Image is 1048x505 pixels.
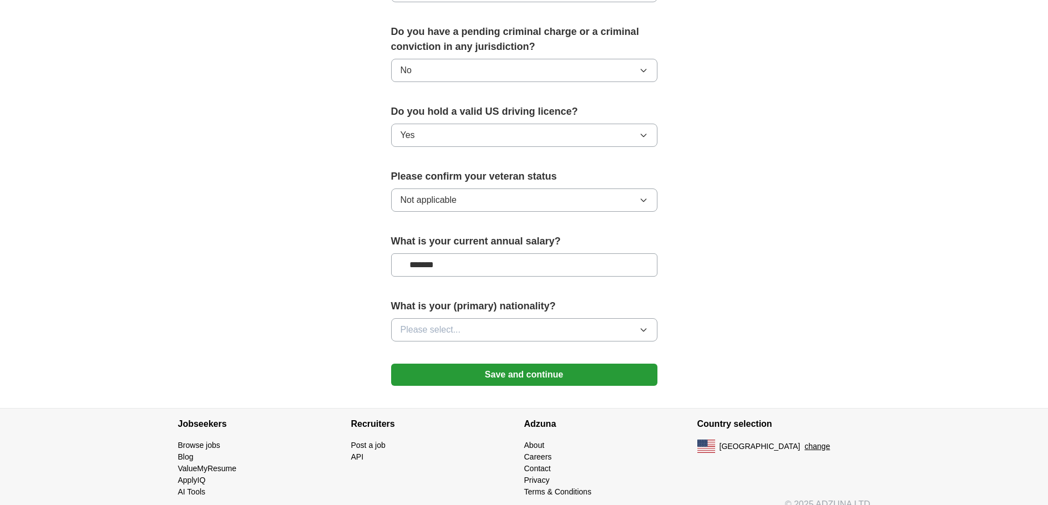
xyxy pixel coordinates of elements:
h4: Country selection [697,409,870,440]
a: AI Tools [178,487,206,496]
a: About [524,441,545,450]
a: Blog [178,452,194,461]
span: [GEOGRAPHIC_DATA] [720,441,801,452]
button: Not applicable [391,188,657,212]
span: Not applicable [401,193,457,207]
a: API [351,452,364,461]
a: Terms & Conditions [524,487,591,496]
button: Please select... [391,318,657,341]
span: No [401,64,412,77]
span: Please select... [401,323,461,336]
button: Save and continue [391,364,657,386]
a: ValueMyResume [178,464,237,473]
label: What is your current annual salary? [391,234,657,249]
label: Do you hold a valid US driving licence? [391,104,657,119]
label: Please confirm your veteran status [391,169,657,184]
img: US flag [697,440,715,453]
button: Yes [391,124,657,147]
a: Privacy [524,476,550,484]
a: Post a job [351,441,386,450]
label: What is your (primary) nationality? [391,299,657,314]
a: Browse jobs [178,441,220,450]
span: Yes [401,129,415,142]
a: Careers [524,452,552,461]
a: ApplyIQ [178,476,206,484]
button: No [391,59,657,82]
label: Do you have a pending criminal charge or a criminal conviction in any jurisdiction? [391,24,657,54]
button: change [804,441,830,452]
a: Contact [524,464,551,473]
